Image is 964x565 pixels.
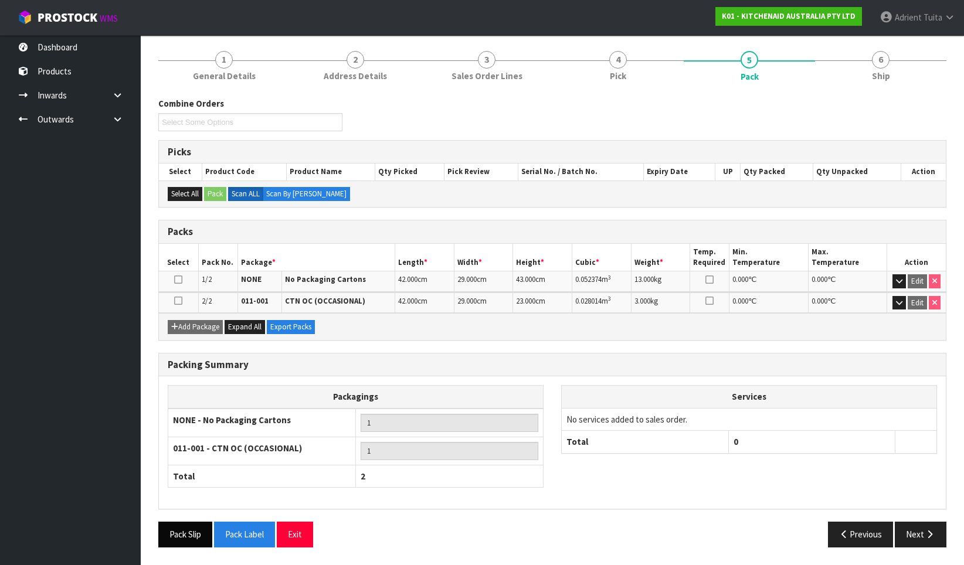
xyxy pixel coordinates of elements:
strong: NONE - No Packaging Cartons [173,414,291,426]
th: Package [237,244,395,271]
label: Scan ALL [228,187,263,201]
span: General Details [193,70,256,82]
button: Edit [908,274,927,288]
strong: 011-001 [241,296,269,306]
th: Action [887,244,946,271]
th: Select [159,164,202,180]
a: K01 - KITCHENAID AUSTRALIA PTY LTD [715,7,862,26]
th: Temp. Required [690,244,729,271]
span: Adrient [895,12,922,23]
td: kg [631,271,690,292]
button: Previous [828,522,894,547]
th: Expiry Date [643,164,715,180]
span: 13.000 [634,274,654,284]
span: 1/2 [202,274,212,284]
h3: Packs [168,226,937,237]
span: Tuita [924,12,942,23]
span: Pack [741,70,759,83]
th: Qty Picked [375,164,444,180]
span: 42.000 [398,274,417,284]
td: m [572,292,632,313]
th: Height [513,244,572,271]
td: cm [395,292,454,313]
span: 42.000 [398,296,417,306]
th: Serial No. / Batch No. [518,164,644,180]
th: Pick Review [444,164,518,180]
button: Add Package [168,320,223,334]
th: Qty Unpacked [813,164,901,180]
td: ℃ [729,292,808,313]
span: 0.028014 [575,296,602,306]
strong: NONE [241,274,262,284]
span: 3 [478,51,495,69]
td: m [572,271,632,292]
h3: Packing Summary [168,359,937,370]
th: Select [159,244,198,271]
th: Cubic [572,244,632,271]
span: Address Details [324,70,387,82]
span: Ship [872,70,890,82]
img: cube-alt.png [18,10,32,25]
span: 4 [609,51,627,69]
span: 3.000 [634,296,650,306]
small: WMS [100,13,118,24]
strong: No Packaging Cartons [285,274,366,284]
th: Total [168,465,356,487]
th: Qty Packed [740,164,813,180]
sup: 3 [608,274,611,281]
span: Pick [610,70,626,82]
th: Services [562,386,936,408]
label: Combine Orders [158,97,224,110]
span: 29.000 [457,274,477,284]
th: Width [454,244,513,271]
th: Pack No. [198,244,237,271]
span: 5 [741,51,758,69]
span: Expand All [228,322,262,332]
button: Next [895,522,946,547]
button: Pack Label [214,522,275,547]
sup: 3 [608,295,611,302]
span: 0 [734,436,738,447]
span: 2 [361,471,365,482]
td: cm [454,292,513,313]
td: ℃ [808,271,887,292]
span: Sales Order Lines [452,70,522,82]
button: Edit [908,296,927,310]
button: Exit [277,522,313,547]
th: Min. Temperature [729,244,808,271]
td: ℃ [729,271,808,292]
strong: 011-001 - CTN OC (OCCASIONAL) [173,443,302,454]
td: cm [454,271,513,292]
th: Product Code [202,164,286,180]
th: Action [901,164,946,180]
button: Expand All [225,320,265,334]
th: Weight [631,244,690,271]
td: cm [395,271,454,292]
button: Select All [168,187,202,201]
h3: Picks [168,147,937,158]
th: Total [562,431,728,453]
strong: CTN OC (OCCASIONAL) [285,296,365,306]
span: 2 [347,51,364,69]
span: 6 [872,51,890,69]
th: Product Name [286,164,375,180]
span: 0.000 [732,296,748,306]
span: 29.000 [457,296,477,306]
strong: K01 - KITCHENAID AUSTRALIA PTY LTD [722,11,856,21]
span: 0.000 [812,274,827,284]
th: Max. Temperature [808,244,887,271]
td: ℃ [808,292,887,313]
th: Length [395,244,454,271]
button: Export Packs [267,320,315,334]
span: ProStock [38,10,97,25]
button: Pack [204,187,226,201]
th: Packagings [168,386,544,409]
th: UP [715,164,740,180]
td: cm [513,292,572,313]
span: 0.000 [812,296,827,306]
span: 0.000 [732,274,748,284]
td: cm [513,271,572,292]
span: Pack [158,89,946,556]
span: 0.052374 [575,274,602,284]
td: No services added to sales order. [562,408,936,430]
